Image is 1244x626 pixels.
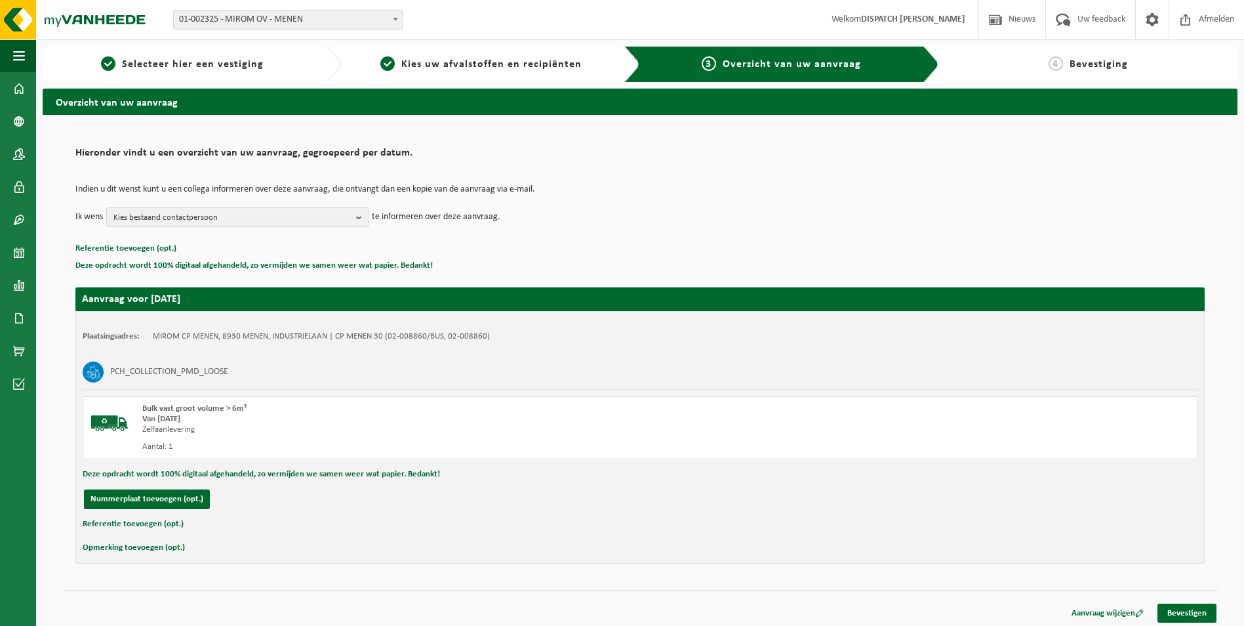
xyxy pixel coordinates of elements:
strong: Aanvraag voor [DATE] [82,294,180,304]
span: Kies uw afvalstoffen en recipiënten [401,59,582,70]
p: te informeren over deze aanvraag. [372,207,500,227]
button: Referentie toevoegen (opt.) [75,240,176,257]
span: Bulk vast groot volume > 6m³ [142,404,247,413]
span: 2 [380,56,395,71]
a: Aanvraag wijzigen [1062,604,1154,623]
button: Referentie toevoegen (opt.) [83,516,184,533]
strong: Van [DATE] [142,415,180,423]
span: 4 [1049,56,1063,71]
span: Kies bestaand contactpersoon [113,208,351,228]
span: 1 [101,56,115,71]
span: Bevestiging [1070,59,1128,70]
button: Kies bestaand contactpersoon [106,207,369,227]
span: 01-002325 - MIROM OV - MENEN [174,10,402,29]
a: Bevestigen [1157,604,1216,623]
span: Selecteer hier een vestiging [122,59,264,70]
strong: Plaatsingsadres: [83,332,140,341]
h2: Hieronder vindt u een overzicht van uw aanvraag, gegroepeerd per datum. [75,148,1205,165]
td: MIROM CP MENEN, 8930 MENEN, INDUSTRIELAAN | CP MENEN 30 (02-008860/BUS, 02-008860) [153,331,490,342]
p: Indien u dit wenst kunt u een collega informeren over deze aanvraag, die ontvangt dan een kopie v... [75,185,1205,194]
button: Deze opdracht wordt 100% digitaal afgehandeld, zo vermijden we samen weer wat papier. Bedankt! [75,257,433,274]
div: Aantal: 1 [142,442,692,452]
span: 01-002325 - MIROM OV - MENEN [173,10,403,30]
button: Nummerplaat toevoegen (opt.) [84,490,210,509]
button: Opmerking toevoegen (opt.) [83,539,185,556]
h2: Overzicht van uw aanvraag [43,89,1237,114]
strong: DISPATCH [PERSON_NAME] [861,14,965,24]
a: 2Kies uw afvalstoffen en recipiënten [348,56,614,72]
span: 3 [702,56,716,71]
span: Overzicht van uw aanvraag [723,59,861,70]
button: Deze opdracht wordt 100% digitaal afgehandeld, zo vermijden we samen weer wat papier. Bedankt! [83,466,440,483]
p: Ik wens [75,207,103,227]
img: BL-SO-LV.png [90,404,129,443]
h3: PCH_COLLECTION_PMD_LOOSE [110,362,228,383]
div: Zelfaanlevering [142,425,692,435]
a: 1Selecteer hier een vestiging [49,56,315,72]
